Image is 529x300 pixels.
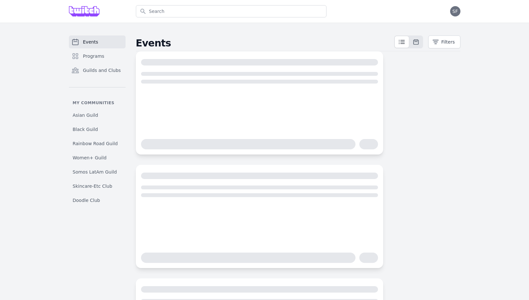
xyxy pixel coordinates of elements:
[73,126,98,133] span: Black Guild
[136,37,394,49] h2: Events
[450,6,460,16] button: SF
[73,197,100,204] span: Doodle Club
[73,140,118,147] span: Rainbow Road Guild
[73,183,112,189] span: Skincare-Etc Club
[69,100,126,105] p: My communities
[69,35,126,206] nav: Sidebar
[69,195,126,206] a: Doodle Club
[83,53,104,59] span: Programs
[452,9,458,14] span: SF
[136,5,326,17] input: Search
[69,64,126,77] a: Guilds and Clubs
[69,109,126,121] a: Asian Guild
[83,67,121,74] span: Guilds and Clubs
[73,169,117,175] span: Somos LatAm Guild
[69,180,126,192] a: Skincare-Etc Club
[69,124,126,135] a: Black Guild
[73,112,98,118] span: Asian Guild
[69,166,126,178] a: Somos LatAm Guild
[69,6,100,16] img: Grove
[73,155,107,161] span: Women+ Guild
[83,39,98,45] span: Events
[69,35,126,48] a: Events
[69,50,126,63] a: Programs
[69,152,126,164] a: Women+ Guild
[69,138,126,149] a: Rainbow Road Guild
[428,35,460,48] button: Filters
